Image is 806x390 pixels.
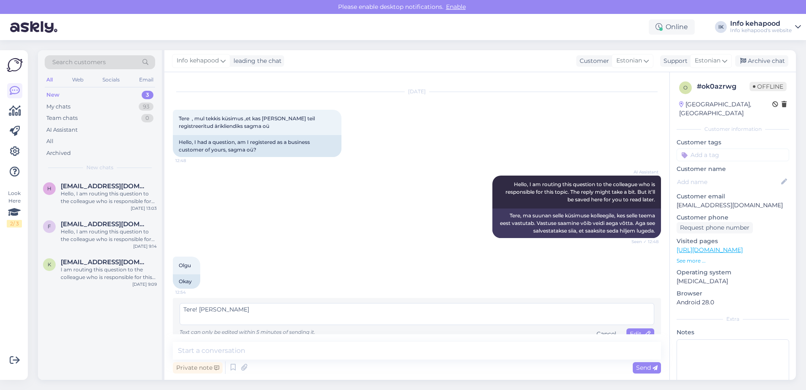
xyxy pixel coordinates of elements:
p: Operating system [677,268,789,277]
div: Team chats [46,114,78,122]
div: My chats [46,103,70,111]
div: All [45,74,54,85]
span: Text can only be edited within 5 minutes of sending it. [180,329,315,335]
div: 0 [141,114,153,122]
span: Send [636,364,658,371]
div: I am routing this question to the colleague who is responsible for this topic. The reply might ta... [61,266,157,281]
p: Notes [677,328,789,337]
div: Extra [677,315,789,323]
div: Archive chat [735,55,788,67]
p: Browser [677,289,789,298]
div: Support [660,57,688,65]
input: Add a tag [677,149,789,161]
div: Email [137,74,155,85]
div: leading the chat [230,57,282,65]
div: Info kehapood's website [730,27,792,34]
span: Enable [443,3,468,11]
div: # ok0azrwg [697,81,750,92]
div: Customer information [677,125,789,133]
span: Tere , mul tekkis küsimus ,et kas [PERSON_NAME] teil registreeritud ärikliendiks sagma oü [179,115,316,129]
div: Customer [576,57,609,65]
span: New chats [86,164,113,171]
div: 3 [142,91,153,99]
span: helinmarkus@hotmail.com [61,182,148,190]
p: Customer phone [677,213,789,222]
div: Hello, I am routing this question to the colleague who is responsible for this topic. The reply m... [61,190,157,205]
div: 2 / 3 [7,220,22,227]
div: Cancel [593,328,620,340]
div: Look Here [7,190,22,227]
p: [MEDICAL_DATA] [677,277,789,286]
span: Search customers [52,58,106,67]
span: keili.lind45@gmail.com [61,258,148,266]
span: f [48,223,51,230]
div: Archived [46,149,71,157]
div: Socials [101,74,121,85]
span: k [48,261,51,268]
span: Estonian [616,56,642,65]
div: Private note [173,362,223,374]
div: Tere, ma suunan selle küsimuse kolleegile, kes selle teema eest vastutab. Vastuse saamine võib ve... [492,209,661,238]
span: Offline [750,82,787,91]
a: Info kehapoodInfo kehapood's website [730,20,801,34]
span: Estonian [695,56,720,65]
div: All [46,137,54,146]
p: Customer name [677,165,789,173]
div: 93 [139,103,153,111]
div: New [46,91,59,99]
p: [EMAIL_ADDRESS][DOMAIN_NAME] [677,201,789,210]
div: Hello, I am routing this question to the colleague who is responsible for this topic. The reply m... [61,228,157,243]
p: Customer email [677,192,789,201]
span: 12:54 [175,289,207,295]
div: Okay [173,274,200,289]
div: [DATE] 9:09 [132,281,157,287]
span: Hello, I am routing this question to the colleague who is responsible for this topic. The reply m... [505,181,656,203]
div: Web [70,74,85,85]
div: [GEOGRAPHIC_DATA], [GEOGRAPHIC_DATA] [679,100,772,118]
span: Info kehapood [177,56,219,65]
div: AI Assistant [46,126,78,134]
span: Olgu [179,262,191,268]
span: Seen ✓ 12:48 [627,238,658,245]
img: Askly Logo [7,57,23,73]
div: Hello, I had a question, am I registered as a business customer of yours, sagma oü? [173,135,341,157]
a: [URL][DOMAIN_NAME] [677,246,743,254]
span: o [683,84,688,91]
span: h [47,185,51,192]
textarea: Tere! [PERSON_NAME] [180,303,654,325]
p: Customer tags [677,138,789,147]
div: [DATE] 9:14 [133,243,157,249]
span: 12:48 [175,157,207,164]
div: [DATE] [173,88,661,95]
div: [DATE] 13:03 [131,205,157,211]
div: Info kehapood [730,20,792,27]
span: flowerindex@gmail.com [61,220,148,228]
div: Online [649,19,695,35]
span: Edit [630,330,651,338]
div: IK [715,21,727,33]
div: Request phone number [677,222,753,233]
span: AI Assistant [627,169,658,175]
p: Android 28.0 [677,298,789,307]
p: Visited pages [677,237,789,246]
p: See more ... [677,257,789,265]
input: Add name [677,177,779,187]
